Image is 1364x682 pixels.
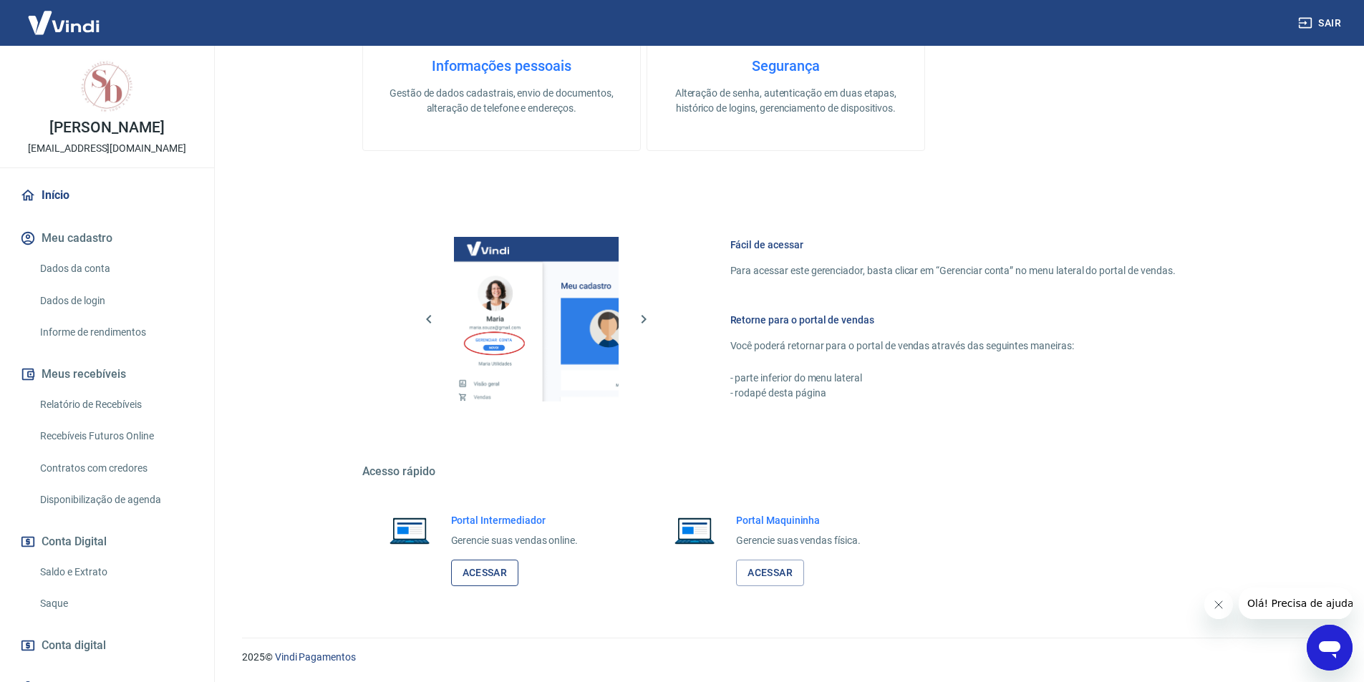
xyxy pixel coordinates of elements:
p: - rodapé desta página [730,386,1176,401]
p: 2025 © [242,650,1330,665]
h6: Portal Intermediador [451,513,579,527]
p: Gerencie suas vendas online. [451,533,579,548]
a: Disponibilização de agenda [34,485,197,515]
a: Conta digital [17,630,197,661]
p: Para acessar este gerenciador, basta clicar em “Gerenciar conta” no menu lateral do portal de ven... [730,263,1176,278]
a: Recebíveis Futuros Online [34,422,197,451]
img: Imagem de um notebook aberto [664,513,725,547]
p: Gerencie suas vendas física. [736,533,861,548]
p: - parte inferior do menu lateral [730,371,1176,386]
button: Meus recebíveis [17,359,197,390]
h6: Portal Maquininha [736,513,861,527]
a: Dados de login [34,286,197,316]
button: Conta Digital [17,526,197,557]
a: Contratos com credores [34,454,197,483]
p: Você poderá retornar para o portal de vendas através das seguintes maneiras: [730,338,1176,354]
a: Acessar [736,560,804,586]
h6: Fácil de acessar [730,238,1176,252]
button: Meu cadastro [17,223,197,254]
a: Acessar [451,560,519,586]
a: Dados da conta [34,254,197,283]
span: Conta digital [42,635,106,656]
img: Vindi [17,1,110,44]
h6: Retorne para o portal de vendas [730,313,1176,327]
a: Saque [34,589,197,618]
iframe: Mensagem da empresa [1239,588,1353,619]
span: Olá! Precisa de ajuda? [9,10,120,21]
button: Sair [1295,10,1347,36]
h4: Segurança [670,57,901,74]
img: Imagem da dashboard mostrando o botão de gerenciar conta na sidebar no lado esquerdo [454,237,619,401]
a: Informe de rendimentos [34,318,197,347]
p: Gestão de dados cadastrais, envio de documentos, alteração de telefone e endereços. [386,86,617,116]
a: Vindi Pagamentos [275,651,356,663]
iframe: Fechar mensagem [1204,590,1233,619]
a: Início [17,180,197,211]
iframe: Botão para abrir a janela de mensagens [1307,625,1353,671]
a: Relatório de Recebíveis [34,390,197,419]
p: [PERSON_NAME] [49,120,164,135]
img: da6affc6-e9e8-4882-94b9-39dc5199d7ef.jpeg [79,57,136,115]
img: Imagem de um notebook aberto [379,513,440,547]
p: [EMAIL_ADDRESS][DOMAIN_NAME] [28,141,186,156]
h4: Informações pessoais [386,57,617,74]
h5: Acesso rápido [362,464,1210,479]
a: Saldo e Extrato [34,557,197,587]
p: Alteração de senha, autenticação em duas etapas, histórico de logins, gerenciamento de dispositivos. [670,86,901,116]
